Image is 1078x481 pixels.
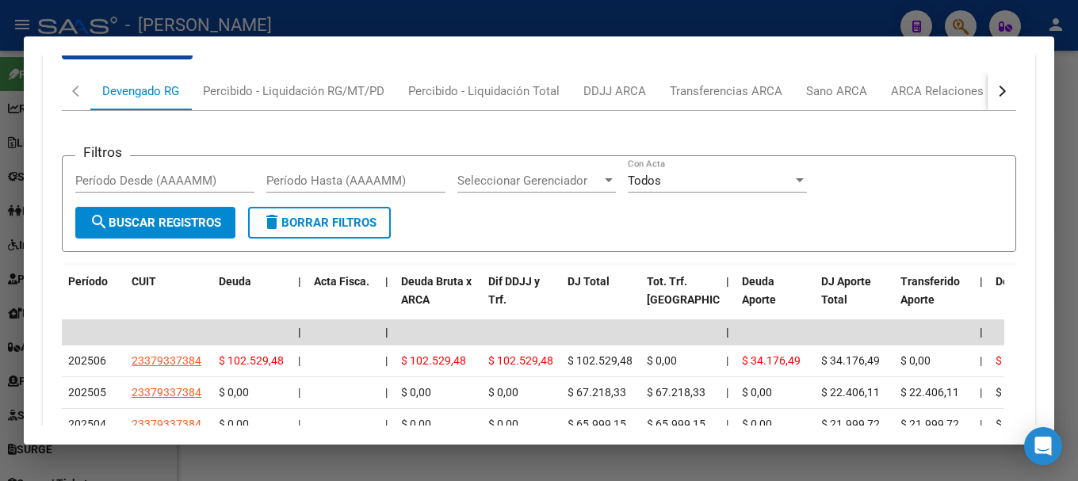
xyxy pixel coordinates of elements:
[385,354,388,367] span: |
[647,418,705,430] span: $ 65.999,15
[408,82,560,100] div: Percibido - Liquidación Total
[75,143,130,161] h3: Filtros
[900,275,960,306] span: Transferido Aporte
[720,265,736,334] datatable-header-cell: |
[628,174,661,188] span: Todos
[900,354,931,367] span: $ 0,00
[132,386,201,399] span: 23379337384
[488,386,518,399] span: $ 0,00
[980,354,982,367] span: |
[248,207,391,239] button: Borrar Filtros
[640,265,720,334] datatable-header-cell: Tot. Trf. Bruto
[488,275,540,306] span: Dif DDJJ y Trf.
[132,354,201,367] span: 23379337384
[726,386,728,399] span: |
[298,418,300,430] span: |
[996,275,1061,288] span: Deuda Contr.
[647,275,755,306] span: Tot. Trf. [GEOGRAPHIC_DATA]
[68,354,106,367] span: 202506
[996,354,1054,367] span: $ 68.352,99
[980,386,982,399] span: |
[726,354,728,367] span: |
[401,275,472,306] span: Deuda Bruta x ARCA
[583,82,646,100] div: DDJJ ARCA
[996,418,1026,430] span: $ 0,00
[647,386,705,399] span: $ 67.218,33
[298,326,301,338] span: |
[989,265,1068,334] datatable-header-cell: Deuda Contr.
[385,418,388,430] span: |
[385,275,388,288] span: |
[219,418,249,430] span: $ 0,00
[125,265,212,334] datatable-header-cell: CUIT
[980,326,983,338] span: |
[806,82,867,100] div: Sano ARCA
[212,265,292,334] datatable-header-cell: Deuda
[1024,427,1062,465] div: Open Intercom Messenger
[292,265,308,334] datatable-header-cell: |
[262,212,281,231] mat-icon: delete
[736,265,815,334] datatable-header-cell: Deuda Aporte
[568,354,633,367] span: $ 102.529,48
[385,386,388,399] span: |
[488,354,553,367] span: $ 102.529,48
[102,82,179,100] div: Devengado RG
[742,275,776,306] span: Deuda Aporte
[90,216,221,230] span: Buscar Registros
[900,386,959,399] span: $ 22.406,11
[973,265,989,334] datatable-header-cell: |
[457,174,602,188] span: Seleccionar Gerenciador
[726,326,729,338] span: |
[894,265,973,334] datatable-header-cell: Transferido Aporte
[314,275,369,288] span: Acta Fisca.
[900,418,959,430] span: $ 21.999,72
[298,354,300,367] span: |
[298,386,300,399] span: |
[742,418,772,430] span: $ 0,00
[308,265,379,334] datatable-header-cell: Acta Fisca.
[726,418,728,430] span: |
[68,386,106,399] span: 202505
[568,275,610,288] span: DJ Total
[401,354,466,367] span: $ 102.529,48
[132,275,156,288] span: CUIT
[821,354,880,367] span: $ 34.176,49
[62,265,125,334] datatable-header-cell: Período
[742,386,772,399] span: $ 0,00
[670,82,782,100] div: Transferencias ARCA
[219,386,249,399] span: $ 0,00
[891,82,1039,100] div: ARCA Relaciones Laborales
[90,212,109,231] mat-icon: search
[821,386,880,399] span: $ 22.406,11
[401,418,431,430] span: $ 0,00
[821,418,880,430] span: $ 21.999,72
[262,216,377,230] span: Borrar Filtros
[561,265,640,334] datatable-header-cell: DJ Total
[726,275,729,288] span: |
[821,275,871,306] span: DJ Aporte Total
[401,386,431,399] span: $ 0,00
[742,354,801,367] span: $ 34.176,49
[219,354,284,367] span: $ 102.529,48
[488,418,518,430] span: $ 0,00
[568,418,626,430] span: $ 65.999,15
[482,265,561,334] datatable-header-cell: Dif DDJJ y Trf.
[68,418,106,430] span: 202504
[298,275,301,288] span: |
[815,265,894,334] datatable-header-cell: DJ Aporte Total
[996,386,1026,399] span: $ 0,00
[219,275,251,288] span: Deuda
[385,326,388,338] span: |
[379,265,395,334] datatable-header-cell: |
[395,265,482,334] datatable-header-cell: Deuda Bruta x ARCA
[980,275,983,288] span: |
[980,418,982,430] span: |
[132,418,201,430] span: 23379337384
[75,207,235,239] button: Buscar Registros
[647,354,677,367] span: $ 0,00
[203,82,384,100] div: Percibido - Liquidación RG/MT/PD
[68,275,108,288] span: Período
[568,386,626,399] span: $ 67.218,33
